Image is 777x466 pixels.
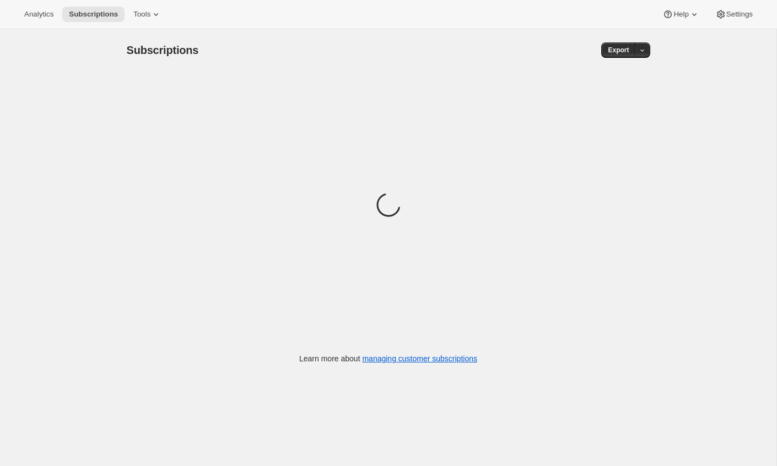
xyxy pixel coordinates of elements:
button: Tools [127,7,168,22]
span: Export [608,46,629,55]
a: managing customer subscriptions [362,354,477,363]
span: Analytics [24,10,53,19]
button: Subscriptions [62,7,125,22]
span: Subscriptions [127,44,199,56]
span: Subscriptions [69,10,118,19]
button: Analytics [18,7,60,22]
button: Export [601,42,635,58]
button: Settings [709,7,759,22]
span: Tools [133,10,150,19]
span: Help [673,10,688,19]
button: Help [656,7,706,22]
span: Settings [726,10,753,19]
p: Learn more about [299,353,477,364]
